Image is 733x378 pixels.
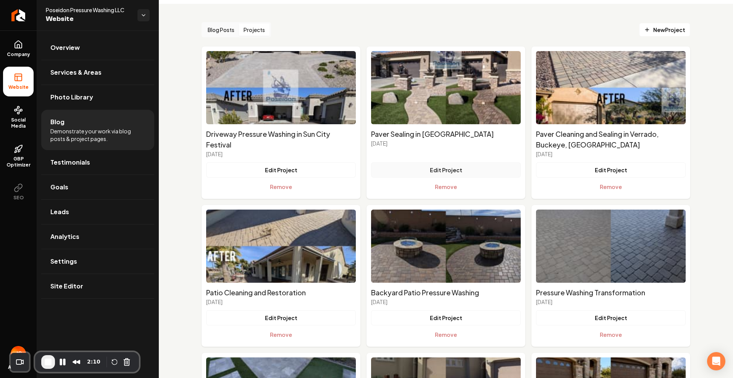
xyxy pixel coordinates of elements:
span: SEO [10,195,27,201]
button: Remove [371,327,521,342]
span: Website [46,14,131,24]
a: NewProject [639,23,690,37]
span: Leads [50,207,69,216]
p: [DATE] [206,150,356,158]
h2: Backyard Patio Pressure Washing [371,287,521,298]
span: Account [8,364,29,370]
h2: Patio Cleaning and Restoration [206,287,356,298]
button: Edit Project [206,162,356,178]
span: Demonstrate your work via blog posts & project pages. [50,127,145,143]
button: Remove [536,179,686,194]
div: Open Intercom Messenger [707,352,725,370]
a: Social Media [3,99,34,135]
a: Patio Cleaning and Restoration[DATE] [206,287,356,306]
button: Remove [536,327,686,342]
a: Backyard Patio Pressure Washing[DATE] [371,287,521,306]
button: Remove [206,179,356,194]
img: Paver Cleaning and Sealing in Verrado, Buckeye, AZ's project image [536,51,686,124]
button: Remove [206,327,356,342]
span: Poseidon Pressure Washing LLC [46,6,131,14]
span: Company [4,51,33,58]
button: SEO [3,177,34,207]
a: Driveway Pressure Washing in Sun City Festival[DATE] [206,129,356,158]
h2: Paver Sealing in [GEOGRAPHIC_DATA] [371,129,521,139]
p: [DATE] [536,298,686,306]
p: [DATE] [536,150,686,158]
img: Pressure Washing Transformation's project image [536,210,686,283]
span: Services & Areas [50,68,102,77]
span: Overview [50,43,80,52]
span: Blog [50,117,65,127]
span: Website [5,84,32,90]
span: Site Editor [50,282,83,291]
img: Patio Cleaning and Restoration's project image [206,210,356,283]
a: Testimonials [41,150,154,175]
button: Blog Posts [203,24,239,36]
button: Open user button [11,346,26,361]
button: Edit Project [536,310,686,325]
span: Testimonials [50,158,90,167]
p: [DATE] [371,139,521,147]
a: Leads [41,200,154,224]
button: Remove [371,179,521,194]
a: Company [3,34,34,64]
span: Analytics [50,232,79,241]
p: [DATE] [371,298,521,306]
button: Edit Project [371,162,521,178]
img: Rebolt Logo [11,9,26,21]
img: Driveway Pressure Washing in Sun City Festival's project image [206,51,356,124]
span: Social Media [3,117,34,129]
button: Edit Project [206,310,356,325]
span: GBP Optimizer [3,156,34,168]
a: GBP Optimizer [3,138,34,174]
img: James Shamoun [11,346,26,361]
a: Paver Sealing in [GEOGRAPHIC_DATA][DATE] [371,129,521,147]
a: Settings [41,249,154,274]
span: Photo Library [50,93,93,102]
button: Projects [239,24,270,36]
a: Paver Cleaning and Sealing in Verrado, Buckeye, [GEOGRAPHIC_DATA][DATE] [536,129,686,158]
a: Goals [41,175,154,199]
img: Backyard Patio Pressure Washing's project image [371,210,521,283]
span: New Project [644,26,685,34]
a: Site Editor [41,274,154,298]
span: Settings [50,257,77,266]
img: Paver Sealing in Pebble Creek's project image [371,51,521,124]
h2: Driveway Pressure Washing in Sun City Festival [206,129,356,150]
a: Pressure Washing Transformation[DATE] [536,287,686,306]
h2: Pressure Washing Transformation [536,287,686,298]
span: Goals [50,183,68,192]
h2: Paver Cleaning and Sealing in Verrado, Buckeye, [GEOGRAPHIC_DATA] [536,129,686,150]
button: Edit Project [536,162,686,178]
a: Analytics [41,224,154,249]
p: [DATE] [206,298,356,306]
button: Edit Project [371,310,521,325]
a: Services & Areas [41,60,154,85]
a: Overview [41,35,154,60]
a: Photo Library [41,85,154,109]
